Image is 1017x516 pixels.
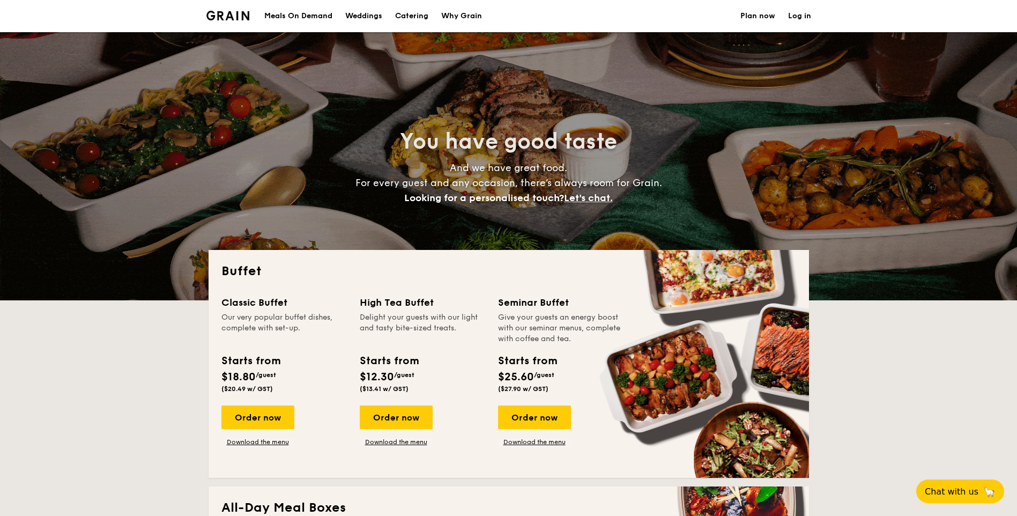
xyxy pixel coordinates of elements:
[400,129,617,154] span: You have good taste
[221,406,294,429] div: Order now
[360,353,418,369] div: Starts from
[564,192,613,204] span: Let's chat.
[360,371,394,384] span: $12.30
[206,11,250,20] img: Grain
[360,406,433,429] div: Order now
[498,295,623,310] div: Seminar Buffet
[983,485,996,498] span: 🦙
[221,263,796,280] h2: Buffet
[221,371,256,384] span: $18.80
[394,371,414,379] span: /guest
[498,385,548,393] span: ($27.90 w/ GST)
[360,295,485,310] div: High Tea Buffet
[206,11,250,20] a: Logotype
[221,385,273,393] span: ($20.49 w/ GST)
[404,192,564,204] span: Looking for a personalised touch?
[221,353,280,369] div: Starts from
[360,385,409,393] span: ($13.41 w/ GST)
[498,312,623,344] div: Give your guests an energy boost with our seminar menus, complete with coffee and tea.
[360,312,485,344] div: Delight your guests with our light and tasty bite-sized treats.
[925,486,978,497] span: Chat with us
[360,438,433,446] a: Download the menu
[221,312,347,344] div: Our very popular buffet dishes, complete with set-up.
[916,480,1004,503] button: Chat with us🦙
[256,371,276,379] span: /guest
[355,162,662,204] span: And we have great food. For every guest and any occasion, there’s always room for Grain.
[534,371,554,379] span: /guest
[221,295,347,310] div: Classic Buffet
[498,406,571,429] div: Order now
[498,371,534,384] span: $25.60
[498,353,556,369] div: Starts from
[498,438,571,446] a: Download the menu
[221,438,294,446] a: Download the menu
